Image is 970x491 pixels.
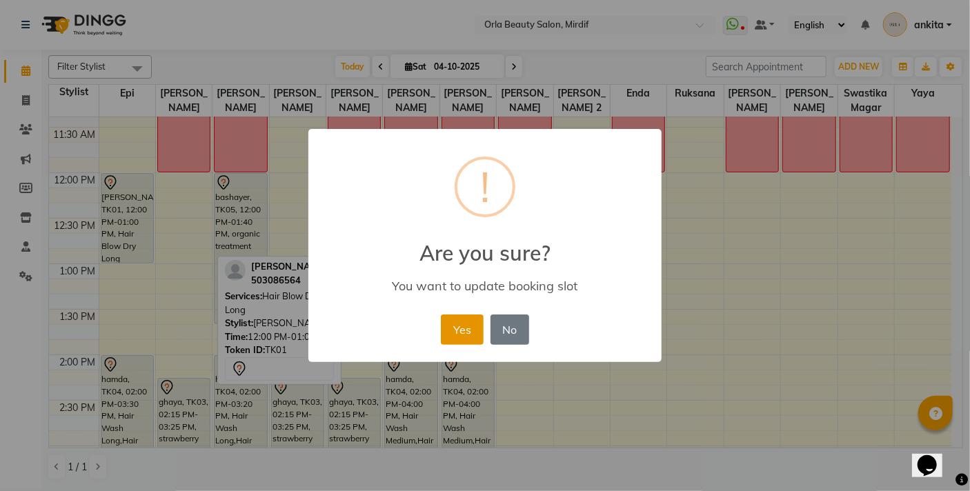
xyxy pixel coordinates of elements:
[480,159,490,214] div: !
[912,436,956,477] iframe: chat widget
[308,224,662,265] h2: Are you sure?
[491,314,529,345] button: No
[441,314,483,345] button: Yes
[328,278,642,294] div: You want to update booking slot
